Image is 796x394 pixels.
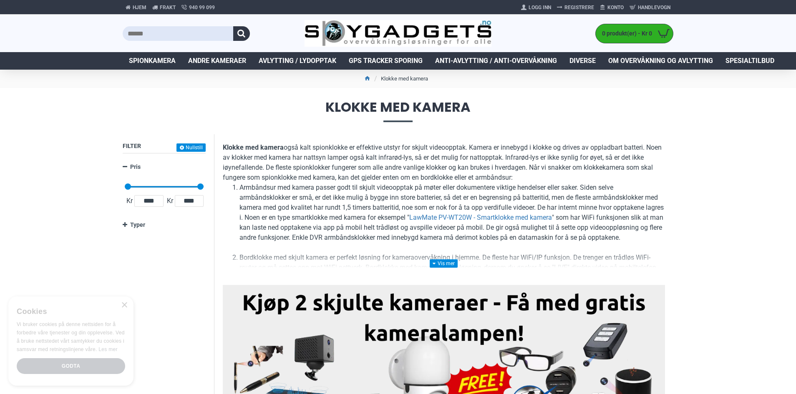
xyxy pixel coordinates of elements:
[638,4,670,11] span: Handlevogn
[252,52,343,70] a: Avlytting / Lydopptak
[259,56,336,66] span: Avlytting / Lydopptak
[435,56,557,66] span: Anti-avlytting / Anti-overvåkning
[343,52,429,70] a: GPS Tracker Sporing
[239,253,665,313] li: Bordklokke med skjult kamera er perfekt løsning for kameraovervåkning i hjemme. De fleste har WiF...
[554,1,597,14] a: Registrere
[123,218,206,232] a: Typer
[182,52,252,70] a: Andre kameraer
[518,1,554,14] a: Logg Inn
[529,4,551,11] span: Logg Inn
[165,196,175,206] span: Kr
[125,196,134,206] span: Kr
[409,213,552,223] a: LawMate PV-WT20W - Smartklokke med kamera
[596,24,673,43] a: 0 produkt(er) - Kr 0
[429,52,563,70] a: Anti-avlytting / Anti-overvåkning
[627,1,673,14] a: Handlevogn
[189,4,215,11] span: 940 99 099
[608,56,713,66] span: Om overvåkning og avlytting
[569,56,596,66] span: Diverse
[17,321,125,352] span: Vi bruker cookies på denne nettsiden for å forbedre våre tjenester og din opplevelse. Ved å bruke...
[602,52,719,70] a: Om overvåkning og avlytting
[121,302,127,309] div: Close
[597,1,627,14] a: Konto
[176,143,206,152] button: Nullstill
[133,4,146,11] span: Hjem
[188,56,246,66] span: Andre kameraer
[123,52,182,70] a: Spionkamera
[123,143,141,149] span: Filter
[305,20,492,47] img: SpyGadgets.no
[223,143,284,151] b: Klokke med kamera
[17,303,120,321] div: Cookies
[607,4,624,11] span: Konto
[123,160,206,174] a: Pris
[596,29,654,38] span: 0 produkt(er) - Kr 0
[223,143,665,183] p: også kalt spionklokke er effektive utstyr for skjult videoopptak. Kamera er innebygd i klokke og ...
[160,4,176,11] span: Frakt
[98,346,117,352] a: Les mer, opens a new window
[719,52,781,70] a: Spesialtilbud
[725,56,774,66] span: Spesialtilbud
[564,4,594,11] span: Registrere
[349,56,423,66] span: GPS Tracker Sporing
[123,100,673,122] span: Klokke med kamera
[563,52,602,70] a: Diverse
[17,358,125,374] div: Godta
[129,56,176,66] span: Spionkamera
[239,183,665,243] li: Armbåndsur med kamera passer godt til skjult videoopptak på møter eller dokumentere viktige hende...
